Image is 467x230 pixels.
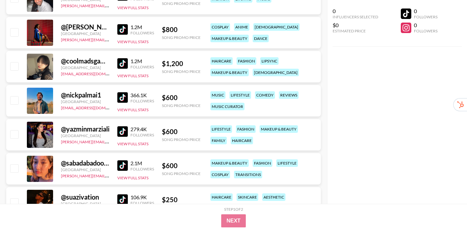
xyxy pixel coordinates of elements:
div: haircare [231,137,253,144]
button: View Full Stats [117,39,148,44]
button: View Full Stats [117,73,148,78]
iframe: Drift Widget Chat Controller [434,197,459,222]
div: cosplay [210,23,230,31]
div: [GEOGRAPHIC_DATA] [61,167,109,172]
div: @ suazivation [61,193,109,201]
div: family [210,137,227,144]
div: fashion [236,125,256,133]
img: TikTok [117,194,128,205]
img: TikTok [117,160,128,171]
button: View Full Stats [117,141,148,146]
div: Estimated Price [333,28,378,33]
div: dance [253,35,269,42]
div: $ 600 [162,94,201,102]
div: @ coolmadsgames [61,57,109,65]
div: @ [PERSON_NAME].sherlie_ [61,23,109,31]
div: 366.1K [130,92,154,98]
button: Next [221,214,246,227]
div: $ 600 [162,128,201,136]
div: [GEOGRAPHIC_DATA] [61,65,109,70]
div: cosplay [210,171,230,178]
div: lifestyle [210,125,232,133]
div: [GEOGRAPHIC_DATA] [61,31,109,36]
div: 0 [333,8,378,14]
button: View Full Stats [117,5,148,10]
div: [GEOGRAPHIC_DATA] [61,201,109,206]
div: music [210,91,225,99]
div: 2.1M [130,160,154,167]
div: fashion [237,57,256,65]
div: music curator [210,103,244,110]
div: Influencers Selected [333,14,378,19]
div: makeup & beauty [210,69,249,76]
div: Followers [414,28,438,33]
div: [GEOGRAPHIC_DATA] [61,99,109,104]
a: [PERSON_NAME][EMAIL_ADDRESS][DOMAIN_NAME] [61,172,158,178]
a: [PERSON_NAME][EMAIL_ADDRESS][DOMAIN_NAME] [61,36,158,42]
div: @ yazminmarziali [61,125,109,133]
button: View Full Stats [117,107,148,112]
div: [DEMOGRAPHIC_DATA] [253,23,300,31]
div: [GEOGRAPHIC_DATA] [61,133,109,138]
a: [EMAIL_ADDRESS][DOMAIN_NAME] [61,104,127,110]
img: TikTok [117,92,128,103]
div: makeup & beauty [260,125,298,133]
div: lipsync [260,57,279,65]
div: $ 250 [162,196,201,204]
div: 0 [414,22,438,28]
div: Song Promo Price [162,35,201,40]
div: $ 600 [162,162,201,170]
button: View Full Stats [117,175,148,180]
div: 279.4K [130,126,154,133]
div: $ 1,200 [162,60,201,68]
div: Song Promo Price [162,69,201,74]
div: lifestyle [276,159,298,167]
div: makeup & beauty [210,159,249,167]
div: $ 800 [162,26,201,34]
div: comedy [255,91,275,99]
div: 0 [414,8,438,14]
div: Followers [130,98,154,103]
div: anime [234,23,249,31]
a: [PERSON_NAME][EMAIL_ADDRESS][PERSON_NAME][DOMAIN_NAME] [61,138,189,144]
div: skincare [237,193,258,201]
div: Followers [130,167,154,171]
div: Followers [414,14,438,19]
div: @ nickpalmai1 [61,91,109,99]
img: TikTok [117,24,128,35]
div: lifestyle [229,91,251,99]
div: Song Promo Price [162,171,201,176]
div: 1.2M [130,58,154,64]
img: TikTok [117,126,128,137]
div: Followers [130,30,154,35]
div: haircare [210,57,233,65]
div: fashion [253,159,272,167]
a: [EMAIL_ADDRESS][DOMAIN_NAME] [61,70,127,76]
div: Followers [130,64,154,69]
div: 106.9K [130,194,154,201]
div: Song Promo Price [162,1,201,6]
div: Followers [130,201,154,205]
div: Followers [130,133,154,137]
div: @ sabadabadoodle [61,159,109,167]
div: $0 [333,22,378,28]
div: transitions [234,171,262,178]
div: [DEMOGRAPHIC_DATA] [253,69,299,76]
div: makeup & beauty [210,35,249,42]
div: 1.2M [130,24,154,30]
div: reviews [279,91,299,99]
div: haircare [210,193,233,201]
div: aesthetic [262,193,285,201]
div: Song Promo Price [162,103,201,108]
div: Song Promo Price [162,137,201,142]
a: [PERSON_NAME][EMAIL_ADDRESS][DOMAIN_NAME] [61,2,158,8]
div: Step 1 of 2 [224,207,243,212]
img: TikTok [117,58,128,69]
